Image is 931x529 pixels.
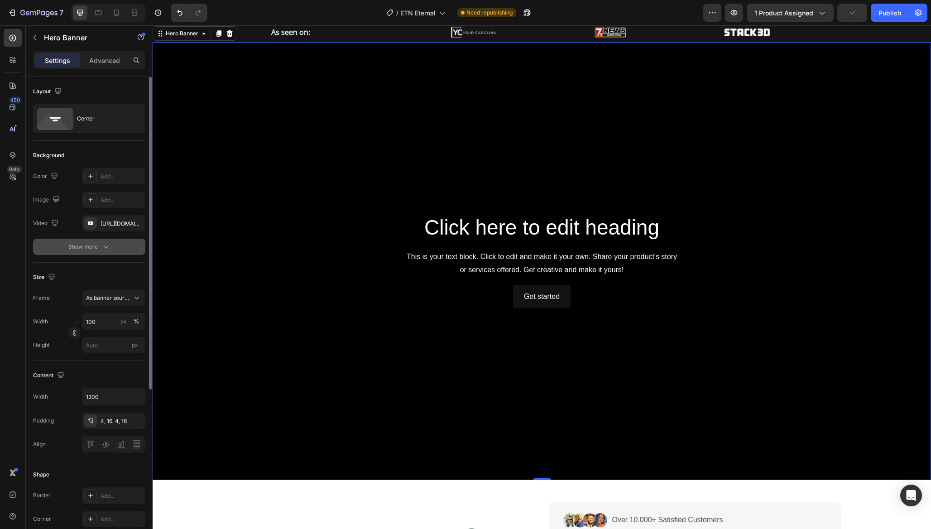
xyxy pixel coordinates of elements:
[171,4,207,22] div: Undo/Redo
[86,294,130,302] span: As banner source
[878,8,901,18] div: Publish
[33,317,48,326] label: Width
[33,341,50,349] label: Height
[77,108,132,129] div: Center
[101,220,143,228] div: [URL][DOMAIN_NAME]
[33,271,57,284] div: Size
[101,492,143,500] div: Add...
[59,7,63,18] p: 7
[33,294,50,302] label: Frame
[131,316,142,327] button: px
[33,393,48,401] div: Width
[101,196,143,204] div: Add...
[410,487,455,503] img: gempages_524298878330078411-b79cb946-693c-4f4f-bd8a-647555493296.webp
[900,485,922,506] div: Open Intercom Messenger
[33,151,64,159] div: Background
[33,417,54,425] div: Padding
[371,265,407,278] div: Get started
[68,242,110,251] div: Show more
[460,488,571,501] p: Over 10.000+ Satisfied Customers
[101,417,143,425] div: 4, 16, 4, 16
[45,56,70,65] p: Settings
[82,313,145,330] input: px%
[33,491,51,500] div: Border
[82,337,145,353] input: px
[118,316,129,327] button: %
[153,25,931,529] iframe: Design area
[120,317,127,326] div: px
[11,4,48,12] div: Hero Banner
[134,317,139,326] div: %
[400,8,436,18] span: ETN Eternal
[33,86,63,98] div: Layout
[396,8,398,18] span: /
[33,217,60,230] div: Video
[466,9,513,17] span: Need republishing
[33,370,66,382] div: Content
[9,96,22,104] div: 450
[747,4,834,22] button: 1 product assigned
[132,341,138,348] span: px
[33,515,51,523] div: Corner
[33,471,49,479] div: Shape
[82,389,145,405] input: Auto
[4,4,67,22] button: 7
[33,194,62,206] div: Image
[101,515,143,524] div: Add...
[754,8,813,18] span: 1 product assigned
[44,32,121,43] p: Hero Banner
[360,260,418,284] button: Get started
[33,440,46,448] div: Align
[7,166,22,173] div: Beta
[33,239,145,255] button: Show more
[871,4,909,22] button: Publish
[89,56,120,65] p: Advanced
[82,290,145,306] button: As banner source
[33,170,60,183] div: Color
[101,173,143,181] div: Add...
